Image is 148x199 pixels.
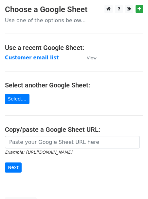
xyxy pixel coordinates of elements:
[5,81,143,89] h4: Select another Google Sheet:
[5,44,143,52] h4: Use a recent Google Sheet:
[5,162,22,173] input: Next
[87,55,97,60] small: View
[5,126,143,133] h4: Copy/paste a Google Sheet URL:
[5,136,140,148] input: Paste your Google Sheet URL here
[80,55,97,61] a: View
[5,150,72,155] small: Example: [URL][DOMAIN_NAME]
[5,94,29,104] a: Select...
[5,55,59,61] a: Customer email list
[5,17,143,24] p: Use one of the options below...
[5,5,143,14] h3: Choose a Google Sheet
